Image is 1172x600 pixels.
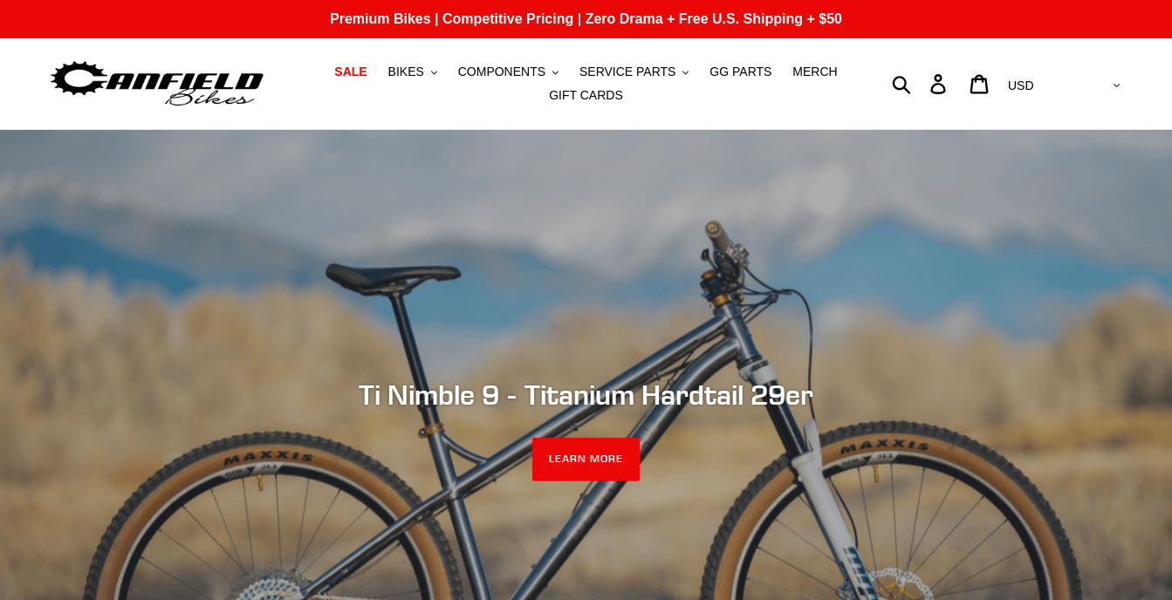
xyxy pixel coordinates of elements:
[579,65,675,79] span: SERVICE PARTS
[784,60,846,84] a: MERCH
[449,60,567,84] button: COMPONENTS
[532,438,640,481] a: LEARN MORE
[549,88,623,103] span: GIFT CARDS
[458,65,545,79] span: COMPONENTS
[709,65,771,79] span: GG PARTS
[111,378,1062,412] h2: Ti Nimble 9 - Titanium Hardtail 29er
[701,60,780,84] a: GG PARTS
[792,65,837,79] span: MERCH
[380,60,446,84] button: BIKES
[571,60,697,84] button: SERVICE PARTS
[326,60,375,84] a: SALE
[388,65,424,79] span: BIKES
[48,57,266,112] img: Canfield Bikes
[334,65,367,79] span: SALE
[540,84,632,107] a: GIFT CARDS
